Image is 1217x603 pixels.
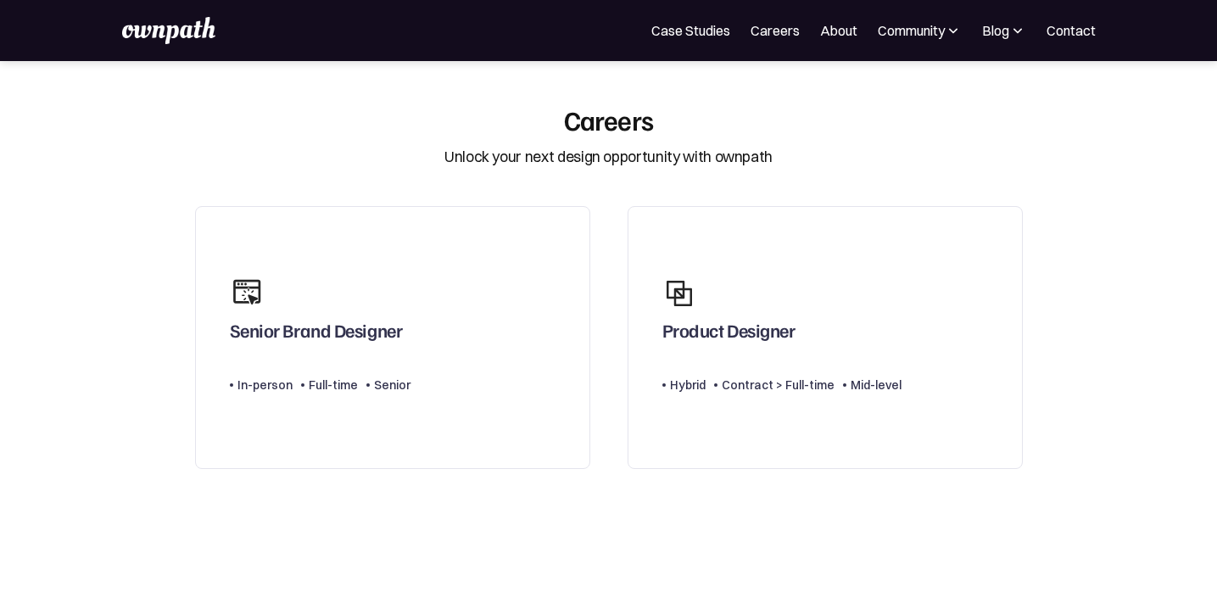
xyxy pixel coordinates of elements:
[564,103,654,136] div: Careers
[878,20,962,41] div: Community
[722,375,835,395] div: Contract > Full-time
[982,20,1009,41] div: Blog
[195,206,590,470] a: Senior Brand DesignerIn-personFull-timeSenior
[309,375,358,395] div: Full-time
[230,319,403,349] div: Senior Brand Designer
[878,20,945,41] div: Community
[374,375,410,395] div: Senior
[651,20,730,41] a: Case Studies
[237,375,293,395] div: In-person
[851,375,902,395] div: Mid-level
[670,375,706,395] div: Hybrid
[820,20,857,41] a: About
[628,206,1023,470] a: Product DesignerHybridContract > Full-timeMid-level
[662,319,796,349] div: Product Designer
[444,146,773,168] div: Unlock your next design opportunity with ownpath
[1047,20,1096,41] a: Contact
[982,20,1026,41] div: Blog
[751,20,800,41] a: Careers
